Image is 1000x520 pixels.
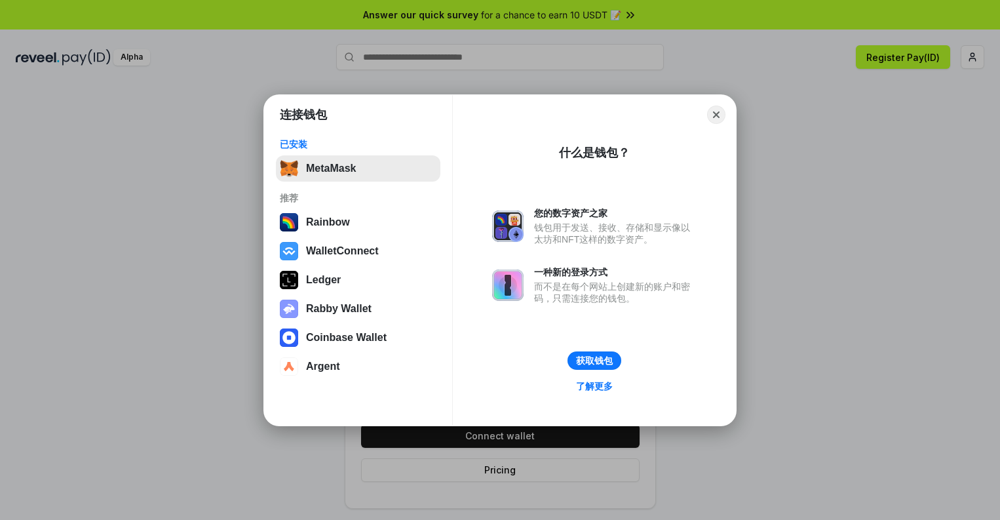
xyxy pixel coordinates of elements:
div: Ledger [306,274,341,286]
div: Argent [306,361,340,372]
img: svg+xml,%3Csvg%20xmlns%3D%22http%3A%2F%2Fwww.w3.org%2F2000%2Fsvg%22%20fill%3D%22none%22%20viewBox... [280,300,298,318]
div: 您的数字资产之家 [534,207,697,219]
div: 已安装 [280,138,436,150]
img: svg+xml,%3Csvg%20fill%3D%22none%22%20height%3D%2233%22%20viewBox%3D%220%200%2035%2033%22%20width%... [280,159,298,178]
button: Argent [276,353,440,380]
img: svg+xml,%3Csvg%20width%3D%2228%22%20height%3D%2228%22%20viewBox%3D%220%200%2028%2028%22%20fill%3D... [280,242,298,260]
a: 了解更多 [568,378,621,395]
button: MetaMask [276,155,440,182]
button: WalletConnect [276,238,440,264]
div: 什么是钱包？ [559,145,630,161]
img: svg+xml,%3Csvg%20width%3D%2228%22%20height%3D%2228%22%20viewBox%3D%220%200%2028%2028%22%20fill%3D... [280,357,298,376]
img: svg+xml,%3Csvg%20width%3D%2228%22%20height%3D%2228%22%20viewBox%3D%220%200%2028%2028%22%20fill%3D... [280,329,298,347]
div: Rabby Wallet [306,303,372,315]
button: Coinbase Wallet [276,325,440,351]
div: 一种新的登录方式 [534,266,697,278]
img: svg+xml,%3Csvg%20xmlns%3D%22http%3A%2F%2Fwww.w3.org%2F2000%2Fsvg%22%20fill%3D%22none%22%20viewBox... [492,270,524,301]
div: Rainbow [306,216,350,228]
div: 而不是在每个网站上创建新的账户和密码，只需连接您的钱包。 [534,281,697,304]
h1: 连接钱包 [280,107,327,123]
div: 获取钱包 [576,355,613,367]
button: Rainbow [276,209,440,235]
button: Ledger [276,267,440,293]
div: WalletConnect [306,245,379,257]
button: Rabby Wallet [276,296,440,322]
div: MetaMask [306,163,356,174]
img: svg+xml,%3Csvg%20xmlns%3D%22http%3A%2F%2Fwww.w3.org%2F2000%2Fsvg%22%20width%3D%2228%22%20height%3... [280,271,298,289]
div: 了解更多 [576,380,613,392]
div: 推荐 [280,192,436,204]
button: Close [707,106,725,124]
img: svg+xml,%3Csvg%20xmlns%3D%22http%3A%2F%2Fwww.w3.org%2F2000%2Fsvg%22%20fill%3D%22none%22%20viewBox... [492,210,524,242]
div: Coinbase Wallet [306,332,387,344]
img: svg+xml,%3Csvg%20width%3D%22120%22%20height%3D%22120%22%20viewBox%3D%220%200%20120%20120%22%20fil... [280,213,298,231]
div: 钱包用于发送、接收、存储和显示像以太坊和NFT这样的数字资产。 [534,222,697,245]
button: 获取钱包 [567,351,621,370]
